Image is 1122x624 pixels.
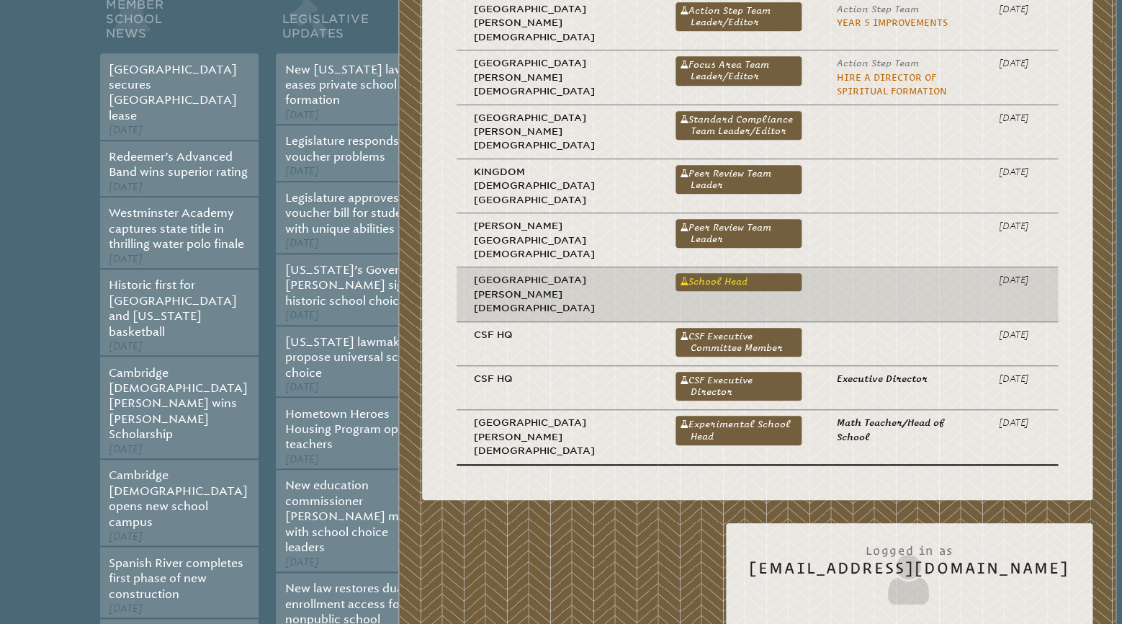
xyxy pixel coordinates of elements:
[749,536,1069,559] span: Logged in as
[474,372,641,385] p: CSF HQ
[109,124,143,136] span: [DATE]
[999,111,1041,125] p: [DATE]
[474,416,641,458] p: [GEOGRAPHIC_DATA][PERSON_NAME][DEMOGRAPHIC_DATA]
[474,328,641,342] p: CSF HQ
[676,219,802,248] a: Peer Review Team Leader
[474,219,641,261] p: [PERSON_NAME][GEOGRAPHIC_DATA][DEMOGRAPHIC_DATA]
[999,165,1041,179] p: [DATE]
[109,468,248,528] a: Cambridge [DEMOGRAPHIC_DATA] opens new school campus
[109,602,143,615] span: [DATE]
[999,273,1041,287] p: [DATE]
[749,536,1069,608] h2: [EMAIL_ADDRESS][DOMAIN_NAME]
[999,416,1041,429] p: [DATE]
[284,478,421,554] a: New education commissioner [PERSON_NAME] meets with school choice leaders
[284,381,318,393] span: [DATE]
[474,273,641,315] p: [GEOGRAPHIC_DATA][PERSON_NAME][DEMOGRAPHIC_DATA]
[999,219,1041,233] p: [DATE]
[109,253,143,265] span: [DATE]
[676,372,802,401] a: CSF Executive Director
[676,165,802,194] a: Peer Review Team Leader
[109,366,248,442] a: Cambridge [DEMOGRAPHIC_DATA][PERSON_NAME] wins [PERSON_NAME] Scholarship
[676,2,802,31] a: Action Step Team Leader/Editor
[109,443,143,455] span: [DATE]
[474,56,641,98] p: [GEOGRAPHIC_DATA][PERSON_NAME][DEMOGRAPHIC_DATA]
[284,134,413,163] a: Legislature responds to voucher problems
[284,109,318,121] span: [DATE]
[676,273,802,290] a: School Head
[284,407,426,452] a: Hometown Heroes Housing Program open to teachers
[109,340,143,352] span: [DATE]
[999,328,1041,342] p: [DATE]
[109,181,143,193] span: [DATE]
[999,372,1041,385] p: [DATE]
[676,111,802,140] a: Standard Compliance Team Leader/Editor
[676,328,802,357] a: CSF Executive Committee Member
[836,416,964,444] p: Math Teacher/Head of School
[474,165,641,207] p: Kingdom [DEMOGRAPHIC_DATA][GEOGRAPHIC_DATA]
[999,2,1041,16] p: [DATE]
[474,2,641,44] p: [GEOGRAPHIC_DATA][PERSON_NAME][DEMOGRAPHIC_DATA]
[109,530,143,543] span: [DATE]
[284,453,318,465] span: [DATE]
[284,63,403,107] a: New [US_STATE] law eases private school formation
[836,17,947,28] a: Year 5 Improvements
[836,4,918,14] span: Action Step Team
[284,237,318,249] span: [DATE]
[284,165,318,177] span: [DATE]
[284,263,423,308] a: [US_STATE]’s Governor [PERSON_NAME] signs historic school choice bill
[284,191,418,236] a: Legislature approves voucher bill for students with unique abilities
[109,556,243,601] a: Spanish River completes first phase of new construction
[109,63,237,122] a: [GEOGRAPHIC_DATA] secures [GEOGRAPHIC_DATA] lease
[284,335,422,380] a: [US_STATE] lawmakers propose universal school choice
[284,309,318,321] span: [DATE]
[676,56,802,85] a: Focus Area Team Leader/Editor
[999,56,1041,70] p: [DATE]
[284,556,318,569] span: [DATE]
[676,416,802,445] a: Experimental School Head
[836,372,964,385] p: Executive Director
[109,206,244,251] a: Westminster Academy captures state title in thrilling water polo finale
[474,111,641,153] p: [GEOGRAPHIC_DATA][PERSON_NAME][DEMOGRAPHIC_DATA]
[109,150,248,179] a: Redeemer’s Advanced Band wins superior rating
[109,278,237,338] a: Historic first for [GEOGRAPHIC_DATA] and [US_STATE] basketball
[836,72,946,97] a: Hire a Director of Spiritual Formation
[836,58,918,68] span: Action Step Team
